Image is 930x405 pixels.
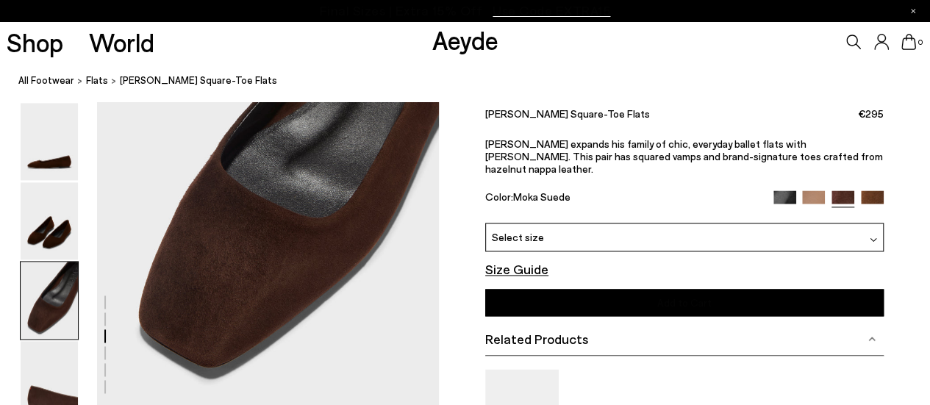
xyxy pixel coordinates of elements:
img: Ida Suede Square-Toe Flats - Image 1 [21,103,78,180]
font: Moka Suede [513,190,570,203]
a: World [89,29,154,55]
font: Add to Cart [657,296,712,309]
a: All Footwear [18,74,74,89]
font: €295 [858,107,884,120]
a: Flats [86,74,108,89]
button: Size Guide [485,260,548,280]
font: [PERSON_NAME] Square-Toe Flats [485,107,650,120]
a: Shop [7,29,63,55]
font: [PERSON_NAME] Square-Toe Flats [120,75,277,87]
img: Ida Suede Square-Toe Flats - Image 3 [21,262,78,339]
font: Flats [86,75,108,87]
nav: breadcrumb [18,62,930,102]
font: Color: [485,190,513,203]
span: Navigate to /collections/ss25-final-sizes [493,4,610,18]
img: svg%3E [870,236,877,243]
img: svg%3E [868,335,876,343]
img: Ida Suede Square-Toe Flats - Image 2 [21,182,78,259]
font: All Footwear [18,75,74,87]
font: Select size [492,231,544,243]
font: [PERSON_NAME] expands his family of chic, everyday ballet flats with [PERSON_NAME]. This pair has... [485,137,883,175]
font: Related Products [485,330,588,346]
a: 0 [901,34,916,50]
font: Use Code EXTRA15 [493,2,610,18]
button: Add to Cart [485,289,884,316]
font: World [89,26,154,57]
font: Shop [7,26,63,57]
font: Size Guide [485,261,548,277]
font: Final Sizes | Extra 15% Off [320,2,482,18]
font: 0 [918,37,922,46]
a: Aeyde [432,24,498,55]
